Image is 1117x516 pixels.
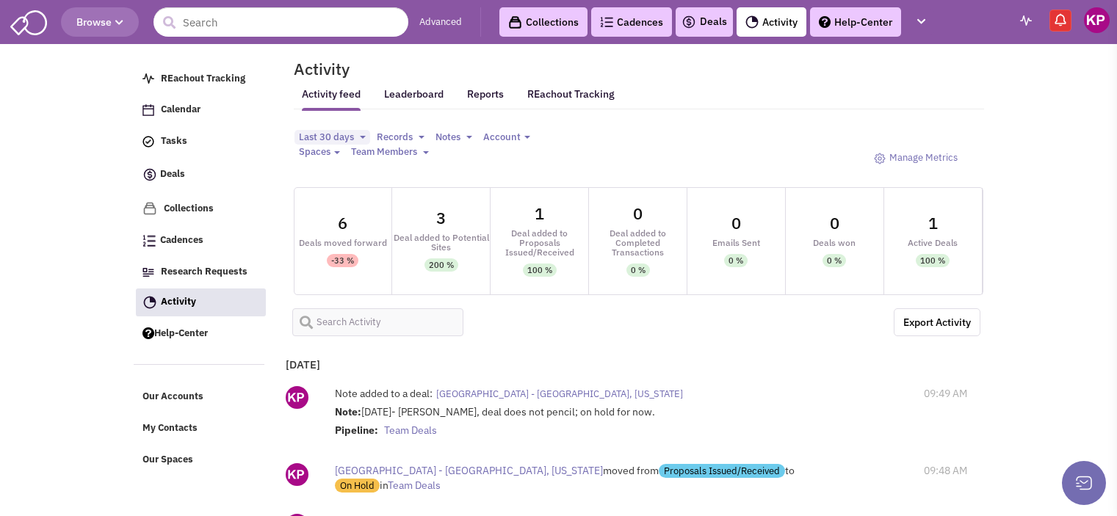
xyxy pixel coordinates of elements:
span: Collections [164,202,214,214]
h2: Activity [275,62,350,76]
span: Cadences [160,234,203,247]
a: Collections [499,7,588,37]
a: Our Spaces [135,446,265,474]
a: Activity [136,288,266,316]
span: Proposals Issued/Received [659,464,785,478]
img: icon-tasks.png [142,136,154,148]
div: Deal added to Potential Sites [392,233,490,252]
div: 0 % [827,254,842,267]
a: Our Accounts [135,383,265,411]
img: Activity.png [143,296,156,309]
span: Account [483,131,521,143]
img: ny_GipEnDU-kinWYCc5EwQ.png [286,463,308,486]
div: 1 [535,206,544,222]
span: Team Deals [384,424,437,437]
a: REachout Tracking [135,65,265,93]
div: 1 [928,215,938,231]
button: Browse [61,7,139,37]
button: Account [479,130,535,145]
img: icon-deals.svg [682,13,696,31]
img: ny_GipEnDU-kinWYCc5EwQ.png [286,386,308,409]
img: help.png [819,16,831,28]
label: Note added to a deal: [335,386,433,401]
a: Export the below as a .XLSX spreadsheet [894,308,980,336]
img: Keypoint Partners [1084,7,1110,33]
div: Deal added to Proposals Issued/Received [491,228,588,257]
span: Our Spaces [142,453,193,465]
strong: Note: [335,405,361,418]
img: SmartAdmin [10,7,47,35]
a: Leaderboard [384,87,444,111]
div: 6 [338,215,347,231]
span: Research Requests [161,265,247,277]
span: Spaces [299,145,330,158]
div: 100 % [527,264,552,277]
span: Last 30 days [299,131,354,143]
span: Our Accounts [142,390,203,403]
span: Activity [161,295,196,308]
a: Activity feed [302,87,361,111]
a: Help-Center [135,320,265,348]
span: 09:49 AM [924,386,967,401]
span: 09:48 AM [924,463,967,478]
span: Calendar [161,103,200,116]
button: Spaces [294,145,344,160]
img: octicon_gear-24.png [874,153,886,164]
div: Emails Sent [687,238,785,247]
button: Records [372,130,429,145]
span: My Contacts [142,422,198,435]
button: Team Members [347,145,433,160]
a: Cadences [591,7,672,37]
a: Advanced [419,15,462,29]
span: Notes [435,131,460,143]
a: Cadences [135,227,265,255]
img: icon-deals.svg [142,166,157,183]
div: 200 % [429,258,454,272]
strong: Pipeline: [335,424,378,437]
div: 0 [633,206,643,222]
img: icon-collection-lavender-black.svg [508,15,522,29]
img: icon-collection-lavender.png [142,201,157,216]
div: 0 % [631,264,646,277]
a: Calendar [135,96,265,124]
div: Deals moved forward [294,238,392,247]
button: Notes [431,130,477,145]
img: Activity.png [745,15,759,29]
div: Deals won [786,238,883,247]
span: [GEOGRAPHIC_DATA] - [GEOGRAPHIC_DATA], [US_STATE] [436,388,683,400]
a: Collections [135,195,265,223]
a: Tasks [135,128,265,156]
div: Deal added to Completed Transactions [589,228,687,257]
span: Records [377,131,413,143]
div: Active Deals [884,238,982,247]
div: 100 % [920,254,945,267]
div: 0 % [729,254,743,267]
div: 0 [830,215,839,231]
input: Search [153,7,408,37]
a: Activity [737,7,806,37]
span: [GEOGRAPHIC_DATA] - [GEOGRAPHIC_DATA], [US_STATE] [335,464,603,477]
div: [DATE]- [PERSON_NAME], deal does not pencil; on hold for now. [335,404,856,441]
div: moved from to in [335,463,812,493]
a: Help-Center [810,7,901,37]
span: Browse [76,15,123,29]
a: My Contacts [135,415,265,443]
a: Manage Metrics [867,145,965,172]
span: Team Members [351,145,417,158]
div: 3 [436,210,446,226]
span: REachout Tracking [161,72,245,84]
a: Deals [682,13,727,31]
input: Search Activity [292,308,464,336]
a: REachout Tracking [527,79,615,109]
a: Deals [135,159,265,191]
img: Research.png [142,268,154,277]
img: help.png [142,327,154,339]
button: Last 30 days [294,130,370,145]
img: Cadences_logo.png [600,17,613,27]
span: On Hold [335,479,380,493]
span: Team Deals [388,479,441,492]
a: Reports [467,87,504,110]
b: [DATE] [286,357,320,371]
a: Research Requests [135,258,265,286]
